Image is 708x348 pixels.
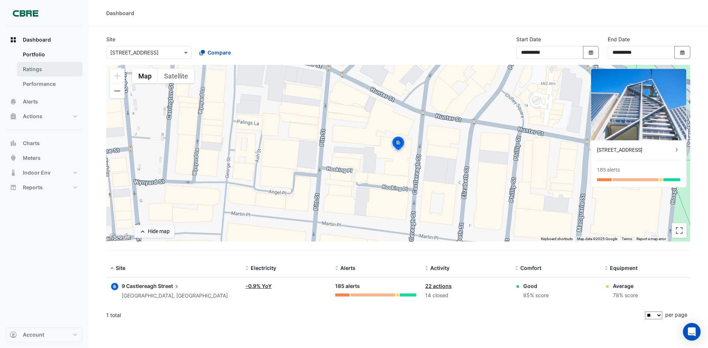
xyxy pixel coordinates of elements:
a: Report a map error [636,237,666,241]
span: Meters [23,154,41,162]
button: Account [6,327,83,342]
img: 9 Castlereagh Street [591,69,686,140]
button: Alerts [6,94,83,109]
button: Keyboard shortcuts [541,236,573,242]
button: Compare [195,46,236,59]
span: Actions [23,113,42,120]
img: Google [108,232,132,242]
label: Start Date [516,35,541,43]
app-icon: Reports [10,184,17,191]
a: Terms (opens in new tab) [622,237,632,241]
button: Show satellite imagery [158,68,194,83]
app-icon: Charts [10,140,17,147]
span: Charts [23,140,40,147]
div: Open Intercom Messenger [683,323,701,341]
span: Reports [23,184,43,191]
app-icon: Actions [10,113,17,120]
fa-icon: Select Date [588,49,594,56]
div: Dashboard [106,9,134,17]
app-icon: Indoor Env [10,169,17,176]
span: Dashboard [23,36,51,43]
app-icon: Alerts [10,98,17,105]
label: Site [106,35,115,43]
div: [STREET_ADDRESS] [597,146,673,154]
app-icon: Meters [10,154,17,162]
span: Indoor Env [23,169,51,176]
div: 85% score [523,291,549,300]
span: per page [665,312,687,318]
span: Account [23,331,44,338]
a: Performance [17,77,83,91]
div: 14 closed [425,291,506,300]
span: Map data ©2025 Google [577,237,617,241]
button: Zoom in [110,68,125,83]
a: Ratings [17,62,83,77]
span: Activity [430,265,450,271]
div: Average [613,282,638,290]
span: Alerts [340,265,355,271]
button: Charts [6,136,83,151]
button: Show street map [132,68,158,83]
div: Hide map [148,228,170,235]
div: 1 total [106,306,643,324]
img: Company Logo [9,6,42,21]
div: Good [523,282,549,290]
button: Reports [6,180,83,195]
button: Meters [6,151,83,165]
a: -0.9% YoY [246,283,272,289]
span: Alerts [23,98,38,105]
fa-icon: Select Date [679,49,686,56]
a: Open this area in Google Maps (opens a new window) [108,232,132,242]
a: 22 actions [425,283,452,289]
button: Indoor Env [6,165,83,180]
div: Dashboard [6,47,83,94]
div: 185 alerts [335,282,416,291]
img: site-pin-selected.svg [390,136,406,153]
label: End Date [608,35,630,43]
button: Toggle fullscreen view [672,223,687,238]
span: Compare [208,49,231,56]
div: 78% score [613,291,638,300]
app-icon: Dashboard [10,36,17,43]
div: 185 alerts [597,166,620,174]
span: 9 Castlereagh [122,283,157,289]
span: Site [116,265,125,271]
button: Actions [6,109,83,124]
div: [GEOGRAPHIC_DATA], [GEOGRAPHIC_DATA] [122,292,228,300]
button: Zoom out [110,84,125,98]
span: Comfort [520,265,541,271]
span: Street [158,282,180,290]
span: Equipment [610,265,638,271]
button: Hide map [134,225,174,238]
span: Electricity [251,265,276,271]
a: Portfolio [17,47,83,62]
button: Dashboard [6,32,83,47]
